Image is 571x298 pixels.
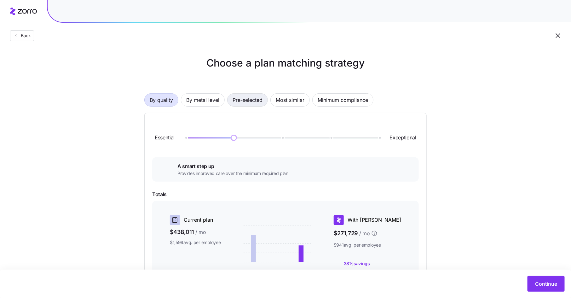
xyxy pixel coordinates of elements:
button: By quality [144,93,178,107]
span: Totals [152,190,419,198]
span: / mo [359,230,370,237]
span: $1,599 avg. per employee [170,239,221,246]
img: ai-icon.png [162,162,172,172]
img: ai-icon.png [334,260,341,267]
span: / mo [195,228,206,236]
span: By quality [150,94,173,106]
span: $438,011 [170,228,221,237]
div: Current plan [170,215,221,225]
button: Continue [528,276,565,292]
span: A smart step up [177,162,288,170]
span: Continue [535,280,557,288]
button: Pre-selected [227,93,268,107]
span: Essential [155,134,175,142]
span: Minimum compliance [318,94,368,106]
button: Most similar [270,93,310,107]
span: $941 avg. per employee [334,242,401,248]
span: Back [18,32,31,39]
span: Exceptional [390,134,416,142]
span: Pre-selected [233,94,262,106]
span: Provides improved care over the minimum required plan [177,170,288,177]
div: With [PERSON_NAME] [334,215,401,225]
img: ai-icon.png [229,133,239,143]
span: Most similar [276,94,304,106]
span: $271,729 [334,228,401,239]
span: By metal level [186,94,219,106]
h1: Choose a plan matching strategy [144,56,427,71]
button: Minimum compliance [312,93,373,107]
button: Back [10,30,34,41]
button: By metal level [181,93,225,107]
span: 38% savings [344,260,370,267]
